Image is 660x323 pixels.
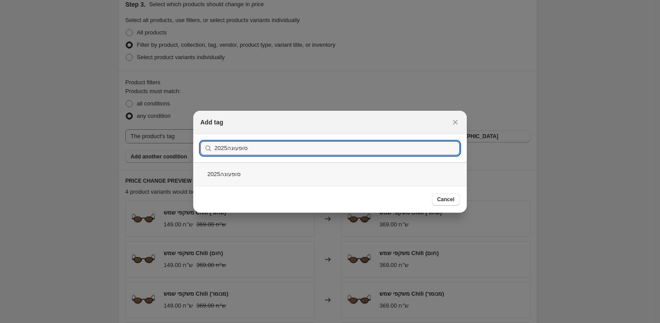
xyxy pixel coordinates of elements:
div: סופעונה2025 [193,162,467,186]
button: Cancel [432,193,460,206]
button: Close [449,116,461,128]
input: Search tags [214,141,460,155]
h2: Add tag [200,118,223,127]
span: Cancel [437,196,454,203]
